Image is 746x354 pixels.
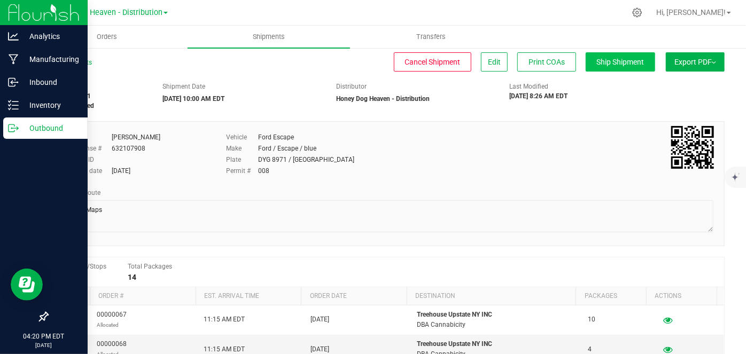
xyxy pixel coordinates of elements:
[112,144,145,153] div: 632107908
[671,126,714,169] qrcode: 20250904-001
[112,132,160,142] div: [PERSON_NAME]
[226,155,258,164] label: Plate
[226,166,258,176] label: Permit #
[666,52,725,72] button: Export PDF
[128,263,172,270] span: Total Packages
[226,132,258,142] label: Vehicle
[97,310,127,330] span: 00000067
[258,144,316,153] div: Ford / Escape / blue
[646,287,717,305] th: Actions
[238,32,299,42] span: Shipments
[8,100,19,111] inline-svg: Inventory
[588,314,595,325] span: 10
[417,310,576,320] p: Treehouse Upstate NY INC
[310,314,329,325] span: [DATE]
[586,52,655,72] button: Ship Shipment
[517,52,576,72] button: Print COAs
[97,320,127,330] p: Allocated
[336,82,367,91] label: Distributor
[196,287,301,305] th: Est. arrival time
[226,144,258,153] label: Make
[417,320,576,330] p: DBA Cannabicity
[112,166,130,176] div: [DATE]
[674,58,716,66] span: Export PDF
[5,332,83,341] p: 04:20 PM EDT
[8,31,19,42] inline-svg: Analytics
[350,26,512,48] a: Transfers
[407,287,576,305] th: Destination
[509,82,548,91] label: Last Modified
[394,52,471,72] button: Cancel Shipment
[417,339,576,349] p: Treehouse Upstate NY INC
[11,269,43,301] iframe: Resource center
[258,132,294,142] div: Ford Escape
[576,287,646,305] th: Packages
[50,8,162,17] span: Honey Dog Heaven - Distribution
[19,76,83,89] p: Inbound
[529,58,565,66] span: Print COAs
[19,53,83,66] p: Manufacturing
[258,166,269,176] div: 008
[481,52,508,72] button: Edit
[82,32,131,42] span: Orders
[405,58,461,66] span: Cancel Shipment
[188,26,349,48] a: Shipments
[8,54,19,65] inline-svg: Manufacturing
[128,273,136,281] strong: 14
[488,58,501,66] span: Edit
[26,26,188,48] a: Orders
[19,99,83,112] p: Inventory
[19,122,83,135] p: Outbound
[631,7,644,18] div: Manage settings
[8,77,19,88] inline-svg: Inbound
[258,155,354,164] div: DYG 8971 / [GEOGRAPHIC_DATA]
[301,287,407,305] th: Order date
[671,126,714,169] img: Scan me!
[162,82,205,91] label: Shipment Date
[19,30,83,43] p: Analytics
[509,92,568,100] strong: [DATE] 8:26 AM EDT
[90,287,196,305] th: Order #
[402,32,460,42] span: Transfers
[597,58,644,66] span: Ship Shipment
[204,314,245,325] span: 11:15 AM EDT
[656,8,726,17] span: Hi, [PERSON_NAME]!
[336,95,430,103] strong: Honey Dog Heaven - Distribution
[47,82,146,91] span: Shipment #
[5,341,83,349] p: [DATE]
[162,95,224,103] strong: [DATE] 10:00 AM EDT
[8,123,19,133] inline-svg: Outbound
